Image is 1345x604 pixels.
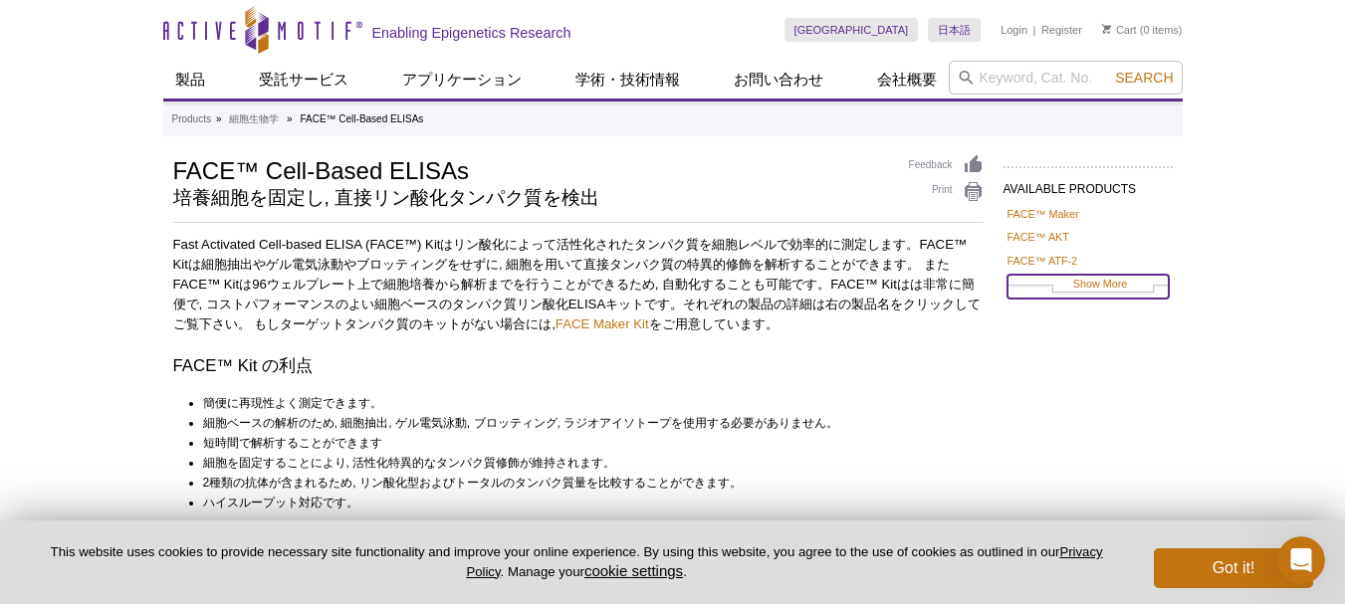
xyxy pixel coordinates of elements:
li: 短時間で解析することができます [203,433,966,453]
a: [GEOGRAPHIC_DATA] [785,18,919,42]
a: Products [172,110,211,128]
a: 日本語 [928,18,981,42]
h2: 培養細胞を固定し, 直接リン酸化タンパク質を検出 [173,189,889,207]
img: Your Cart [1102,24,1111,34]
li: | [1033,18,1036,42]
li: 細胞ベースの解析のため, 細胞抽出, ゲル電気泳動, ブロッティング, ラジオアイソトープを使用する必要がありません。 [203,413,966,433]
h1: FACE™ Cell-Based ELISAs [173,154,889,184]
button: Got it! [1154,548,1313,588]
input: Keyword, Cat. No. [949,61,1183,95]
li: 2種類の抗体が含まれるため, リン酸化型およびトータルのタンパク質量を比較することができます。 [203,473,966,493]
li: ハイスループット対応です。 [203,493,966,512]
li: 簡便に再現性よく測定できます。 [203,393,966,413]
li: (0 items) [1102,18,1183,42]
button: cookie settings [584,562,683,579]
li: » [287,113,293,124]
p: Fast Activated Cell-based ELISA (FACE™) Kitはリン酸化によって活性化されたタンパク質を細胞レベルで効率的に測定します。FACE™ Kitは細胞抽出やゲル... [173,235,984,334]
p: This website uses cookies to provide necessary site functionality and improve your online experie... [32,543,1121,581]
a: Feedback [909,154,984,176]
li: 細胞を固定することにより, 活性化特異的なタンパク質修飾が維持されます。 [203,453,966,473]
a: Cart [1102,23,1137,37]
h2: AVAILABLE PRODUCTS [1004,166,1173,202]
span: Search [1115,70,1173,86]
a: 受託サービス [247,61,360,99]
a: FACE™ Maker [1008,205,1079,223]
a: お問い合わせ [722,61,835,99]
a: 学術・技術情報 [563,61,692,99]
a: 製品 [163,61,217,99]
li: FACE™ Cell-Based ELISAs [300,113,423,124]
a: Print [909,181,984,203]
li: » [216,113,222,124]
iframe: Intercom live chat [1277,536,1325,584]
a: Login [1001,23,1027,37]
a: 会社概要 [865,61,949,99]
a: FACE Maker Kit [556,316,649,331]
h2: Enabling Epigenetics Research [372,24,571,42]
h3: FACE™ Kit の利点 [173,354,984,378]
a: FACE™ AKT [1008,228,1069,246]
a: アプリケーション [390,61,534,99]
button: Search [1109,69,1179,87]
a: 細胞生物学 [229,110,279,128]
a: Register [1041,23,1082,37]
a: Show More [1008,275,1169,298]
a: Privacy Policy [466,544,1102,578]
a: FACE™ ATF-2 [1008,252,1078,270]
